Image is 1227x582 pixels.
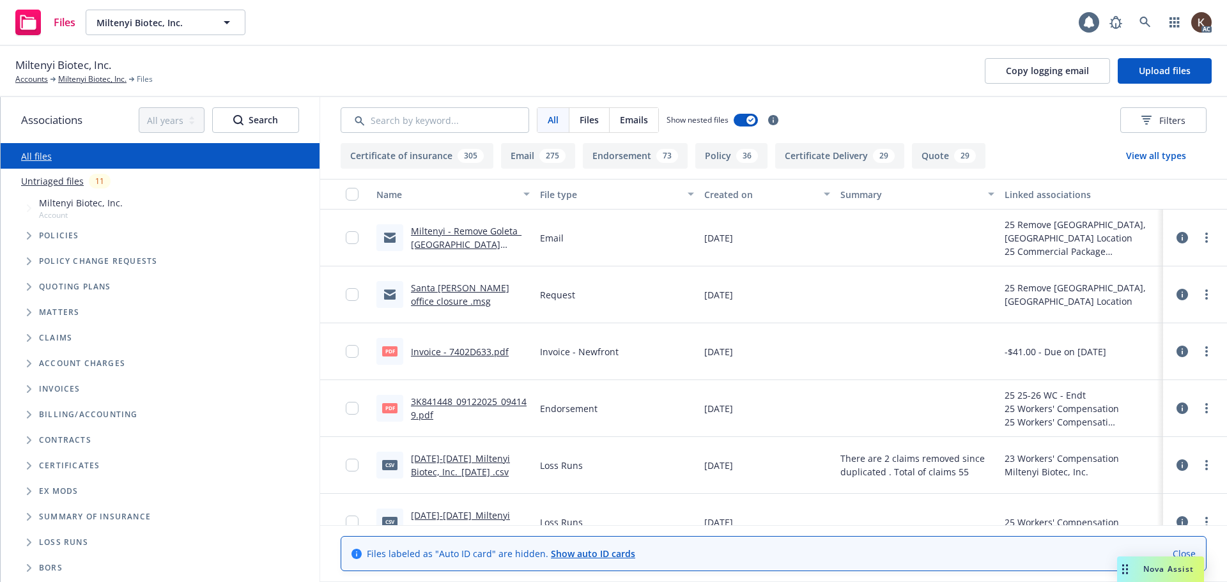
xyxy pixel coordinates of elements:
input: Search by keyword... [341,107,529,133]
svg: Search [233,115,243,125]
span: All [548,113,559,126]
a: more [1199,401,1214,416]
button: Certificate of insurance [341,143,493,169]
a: Close [1173,547,1196,560]
span: Invoice - Newfront [540,345,619,358]
button: Linked associations [999,179,1163,210]
span: [DATE] [704,402,733,415]
a: more [1199,514,1214,530]
span: Copy logging email [1006,65,1089,77]
span: Miltenyi Biotec, Inc. [39,196,123,210]
span: Emails [620,113,648,126]
a: Accounts [15,73,48,85]
span: Files [54,17,75,27]
div: Search [233,108,278,132]
div: 25 Workers' Compensation [1005,402,1119,415]
a: All files [21,150,52,162]
span: There are 2 claims removed since duplicated . Total of claims 55 [840,452,994,479]
button: File type [535,179,698,210]
button: Quote [912,143,985,169]
div: 29 [954,149,976,163]
span: Certificates [39,462,100,470]
button: Upload files [1118,58,1212,84]
span: Account charges [39,360,125,367]
div: 305 [458,149,484,163]
span: [DATE] [704,345,733,358]
span: pdf [382,346,397,356]
div: -$41.00 - Due on [DATE] [1005,345,1106,358]
a: more [1199,344,1214,359]
span: Show nested files [667,114,729,125]
span: Claims [39,334,72,342]
input: Toggle Row Selected [346,459,359,471]
span: Quoting plans [39,283,111,291]
a: more [1199,457,1214,473]
span: Upload files [1139,65,1191,77]
span: Loss Runs [39,539,88,546]
button: Created on [699,179,836,210]
a: Switch app [1162,10,1187,35]
a: [DATE]-[DATE]_Miltenyi Biotec, Inc._[DATE] .csv [411,509,510,535]
span: Files labeled as "Auto ID card" are hidden. [367,547,635,560]
span: Loss Runs [540,459,583,472]
div: 275 [539,149,566,163]
span: Filters [1159,114,1185,127]
button: Policy [695,143,768,169]
span: [DATE] [704,288,733,302]
span: csv [382,460,397,470]
span: pdf [382,403,397,413]
div: Name [376,188,516,201]
span: BORs [39,564,63,572]
div: Tree Example [1,194,320,402]
a: Invoice - 7402D633.pdf [411,346,509,358]
button: SearchSearch [212,107,299,133]
div: 25 Workers' Compensation [1005,516,1119,529]
span: [DATE] [704,516,733,529]
a: Miltenyi Biotec, Inc. [58,73,127,85]
input: Toggle Row Selected [346,231,359,244]
div: Linked associations [1005,188,1158,201]
div: 11 [89,174,111,188]
span: [DATE] [704,231,733,245]
a: Report a Bug [1103,10,1129,35]
div: 36 [736,149,758,163]
div: Summary [840,188,980,201]
input: Toggle Row Selected [346,345,359,358]
span: Summary of insurance [39,513,151,521]
span: Request [540,288,575,302]
span: Associations [21,112,82,128]
button: Nova Assist [1117,556,1204,582]
div: 73 [656,149,678,163]
span: Matters [39,309,79,316]
span: Endorsement [540,402,598,415]
a: Files [10,4,81,40]
button: Name [371,179,535,210]
button: Copy logging email [985,58,1110,84]
a: Santa [PERSON_NAME] office closure .msg [411,282,509,307]
button: Miltenyi Biotec, Inc. [86,10,245,35]
button: Summary [835,179,999,210]
a: 3K841448_09122025_094149.pdf [411,395,527,421]
div: 25 Workers' Compensation [1005,415,1119,429]
button: Email [501,143,575,169]
div: 23 Workers' Compensation [1005,452,1119,465]
button: View all types [1106,143,1207,169]
a: more [1199,287,1214,302]
span: Billing/Accounting [39,411,138,418]
a: Miltenyi - Remove Goleta_ [GEOGRAPHIC_DATA] Location.msg [411,225,521,264]
span: Account [39,210,123,220]
span: Loss Runs [540,516,583,529]
span: Filters [1141,114,1185,127]
div: Folder Tree Example [1,402,320,581]
div: Miltenyi Biotec, Inc. [1005,465,1119,479]
span: csv [382,517,397,526]
span: Nova Assist [1143,563,1194,574]
img: photo [1191,12,1212,33]
button: Endorsement [583,143,688,169]
span: Files [580,113,599,126]
span: Policies [39,232,79,240]
div: 25 25-26 WC - Endt [1005,388,1119,402]
a: [DATE]-[DATE]_Miltenyi Biotec, Inc._[DATE] .csv [411,452,510,478]
span: [DATE] [704,459,733,472]
input: Select all [346,188,359,201]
